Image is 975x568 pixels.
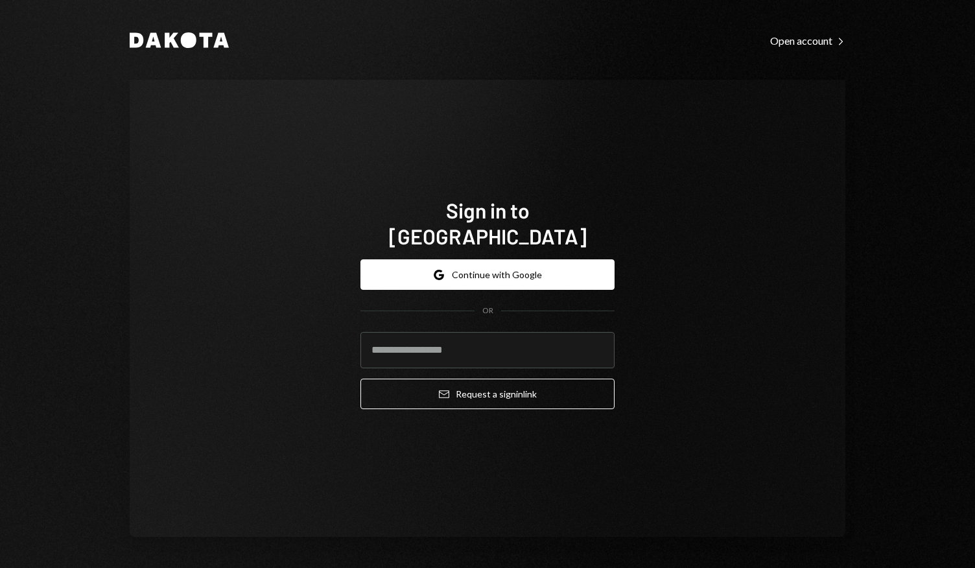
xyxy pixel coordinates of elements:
button: Request a signinlink [360,379,615,409]
button: Continue with Google [360,259,615,290]
a: Open account [770,33,845,47]
h1: Sign in to [GEOGRAPHIC_DATA] [360,197,615,249]
div: Open account [770,34,845,47]
div: OR [482,305,493,316]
